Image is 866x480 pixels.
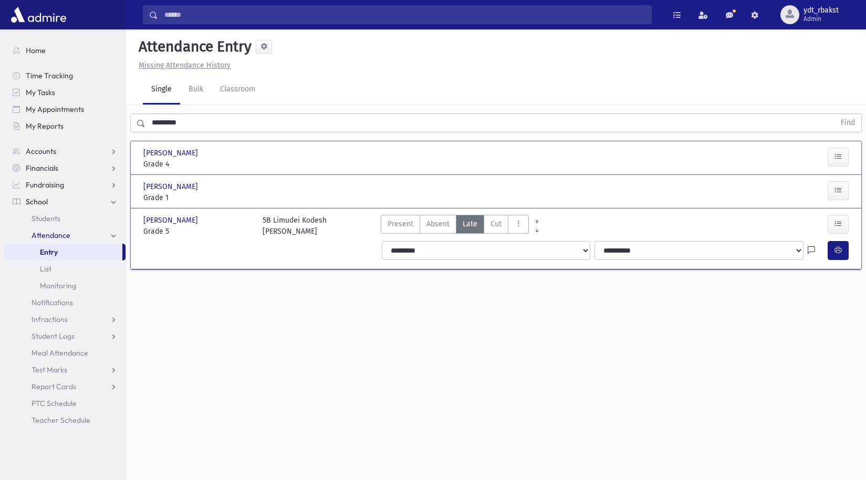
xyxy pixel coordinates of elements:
input: Search [158,5,651,24]
a: Classroom [212,75,264,105]
a: Teacher Schedule [4,412,126,429]
span: Entry [40,247,58,257]
span: Time Tracking [26,71,73,80]
span: Notifications [32,298,73,307]
span: Absent [426,218,450,229]
button: Find [834,114,861,132]
span: [PERSON_NAME] [143,181,200,192]
a: Monitoring [4,277,126,294]
span: Grade 1 [143,192,252,203]
h5: Attendance Entry [134,38,252,56]
span: List [40,264,51,274]
span: Present [388,218,413,229]
span: Test Marks [32,365,67,374]
span: School [26,197,48,206]
a: My Appointments [4,101,126,118]
span: PTC Schedule [32,399,77,408]
span: [PERSON_NAME] [143,215,200,226]
span: [PERSON_NAME] [143,148,200,159]
a: Notifications [4,294,126,311]
a: My Tasks [4,84,126,101]
span: Cut [491,218,502,229]
a: School [4,193,126,210]
a: Infractions [4,311,126,328]
span: Fundraising [26,180,64,190]
span: My Tasks [26,88,55,97]
a: Home [4,42,126,59]
span: Grade 5 [143,226,252,237]
a: Report Cards [4,378,126,395]
span: Meal Attendance [32,348,88,358]
div: AttTypes [381,215,529,237]
span: Accounts [26,147,56,156]
span: Teacher Schedule [32,415,90,425]
span: Attendance [32,231,70,240]
div: 5B Limudei Kodesh [PERSON_NAME] [263,215,327,237]
span: Infractions [32,315,68,324]
a: List [4,260,126,277]
a: Missing Attendance History [134,61,231,70]
a: Entry [4,244,122,260]
span: Grade 4 [143,159,252,170]
span: Student Logs [32,331,75,341]
a: Accounts [4,143,126,160]
a: Single [143,75,180,105]
a: Meal Attendance [4,345,126,361]
a: PTC Schedule [4,395,126,412]
span: My Appointments [26,105,84,114]
span: Late [463,218,477,229]
span: Students [32,214,60,223]
u: Missing Attendance History [139,61,231,70]
a: Bulk [180,75,212,105]
span: Monitoring [40,281,76,290]
span: Admin [804,15,839,23]
a: Financials [4,160,126,176]
span: ydt_rbakst [804,6,839,15]
a: Student Logs [4,328,126,345]
img: AdmirePro [8,4,69,25]
a: Test Marks [4,361,126,378]
a: Students [4,210,126,227]
span: Report Cards [32,382,76,391]
span: My Reports [26,121,64,131]
span: Home [26,46,46,55]
a: Time Tracking [4,67,126,84]
a: My Reports [4,118,126,134]
span: Financials [26,163,58,173]
a: Attendance [4,227,126,244]
a: Fundraising [4,176,126,193]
